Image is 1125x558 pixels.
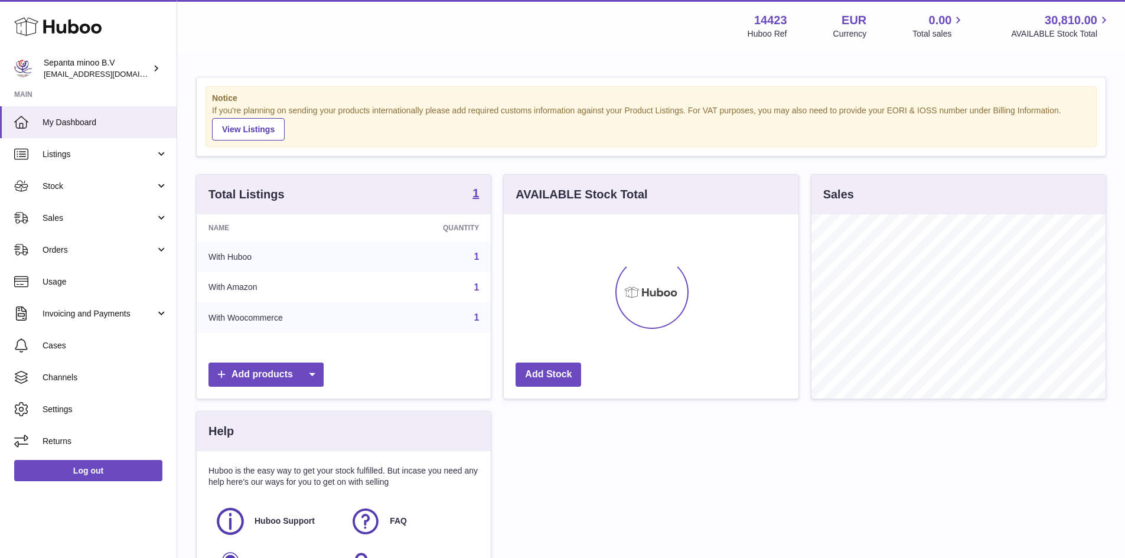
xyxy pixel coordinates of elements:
a: 1 [474,252,479,262]
a: Log out [14,460,162,481]
a: Huboo Support [214,505,338,537]
div: If you're planning on sending your products internationally please add required customs informati... [212,105,1090,141]
strong: Notice [212,93,1090,104]
span: [EMAIL_ADDRESS][DOMAIN_NAME] [44,69,174,79]
p: Huboo is the easy way to get your stock fulfilled. But incase you need any help here's our ways f... [208,465,479,488]
span: Invoicing and Payments [43,308,155,319]
span: Stock [43,181,155,192]
div: Huboo Ref [748,28,787,40]
td: With Woocommerce [197,302,379,333]
span: Cases [43,340,168,351]
h3: AVAILABLE Stock Total [516,187,647,203]
strong: 14423 [754,12,787,28]
span: FAQ [390,515,407,527]
span: Settings [43,404,168,415]
a: FAQ [350,505,473,537]
a: Add Stock [516,363,581,387]
a: 0.00 Total sales [912,12,965,40]
a: View Listings [212,118,285,141]
a: Add products [208,363,324,387]
a: 1 [474,282,479,292]
div: Sepanta minoo B.V [44,57,150,80]
span: Listings [43,149,155,160]
a: 1 [472,187,479,201]
img: msaeedimd@gmail.com [14,60,32,77]
h3: Total Listings [208,187,285,203]
span: Returns [43,436,168,447]
span: My Dashboard [43,117,168,128]
div: Currency [833,28,867,40]
span: Orders [43,244,155,256]
span: AVAILABLE Stock Total [1011,28,1111,40]
strong: EUR [842,12,866,28]
td: With Huboo [197,242,379,272]
span: Total sales [912,28,965,40]
span: Sales [43,213,155,224]
th: Name [197,214,379,242]
span: Channels [43,372,168,383]
h3: Help [208,423,234,439]
h3: Sales [823,187,854,203]
span: Huboo Support [255,515,315,527]
a: 30,810.00 AVAILABLE Stock Total [1011,12,1111,40]
th: Quantity [379,214,491,242]
a: 1 [474,312,479,322]
strong: 1 [472,187,479,199]
span: 0.00 [929,12,952,28]
span: Usage [43,276,168,288]
span: 30,810.00 [1045,12,1097,28]
td: With Amazon [197,272,379,303]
